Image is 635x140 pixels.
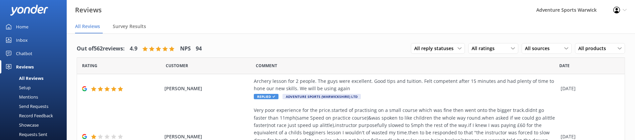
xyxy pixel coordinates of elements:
[559,62,570,69] span: Date
[75,5,102,15] h3: Reviews
[4,120,67,130] a: Showcase
[4,102,48,111] div: Send Requests
[10,5,48,16] img: yonder-white-logo.png
[578,45,610,52] span: All products
[4,74,43,83] div: All Reviews
[4,120,39,130] div: Showcase
[16,47,32,60] div: Chatbot
[4,111,67,120] a: Record Feedback
[4,92,38,102] div: Mentions
[196,44,202,53] h4: 94
[414,45,458,52] span: All reply statuses
[130,44,137,53] h4: 4.9
[4,83,67,92] a: Setup
[254,78,557,93] div: Archery lesson for 2 people. The guys were excellent. Good tips and tuition. Felt competent after...
[82,62,97,69] span: Date
[164,85,250,92] span: [PERSON_NAME]
[4,130,67,139] a: Requests Sent
[472,45,499,52] span: All ratings
[256,62,277,69] span: Question
[16,20,28,33] div: Home
[113,23,146,30] span: Survey Results
[4,92,67,102] a: Mentions
[4,83,31,92] div: Setup
[16,60,34,74] div: Reviews
[254,94,278,99] span: Replied
[4,74,67,83] a: All Reviews
[180,44,191,53] h4: NPS
[4,130,47,139] div: Requests Sent
[16,33,28,47] div: Inbox
[561,85,616,92] div: [DATE]
[4,102,67,111] a: Send Requests
[75,23,100,30] span: All Reviews
[525,45,554,52] span: All sources
[282,94,361,99] span: Adventure Sports (Warwickshire) Ltd
[166,62,188,69] span: Date
[4,111,53,120] div: Record Feedback
[77,44,125,53] h4: Out of 562 reviews:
